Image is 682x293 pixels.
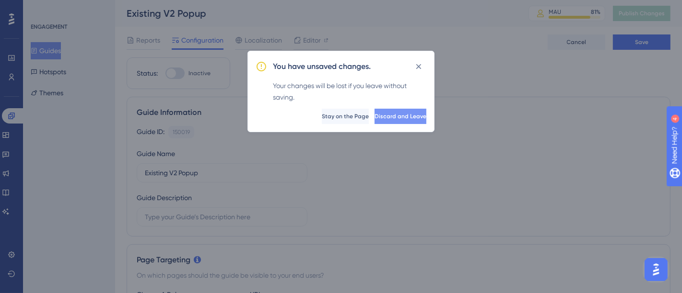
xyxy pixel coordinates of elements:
[642,255,670,284] iframe: UserGuiding AI Assistant Launcher
[23,2,60,14] span: Need Help?
[273,80,426,103] div: Your changes will be lost if you leave without saving.
[67,5,70,12] div: 4
[273,61,371,72] h2: You have unsaved changes.
[322,113,369,120] span: Stay on the Page
[375,113,426,120] span: Discard and Leave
